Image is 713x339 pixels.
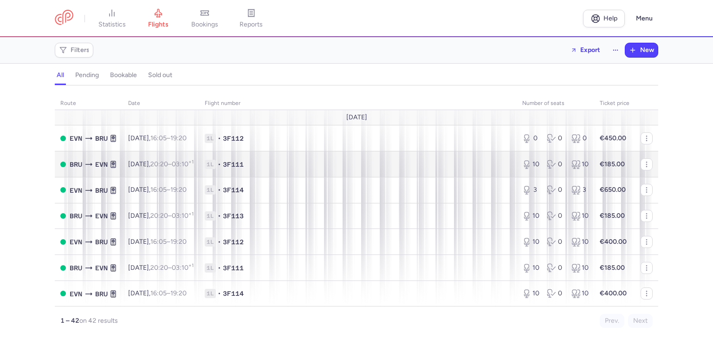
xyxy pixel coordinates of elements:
[571,237,589,247] div: 10
[600,160,625,168] strong: €185.00
[625,43,658,57] button: New
[346,114,367,121] span: [DATE]
[55,10,73,27] a: CitizenPlane red outlined logo
[170,238,187,246] time: 19:20
[170,186,187,194] time: 19:20
[148,20,169,29] span: flights
[571,134,589,143] div: 0
[223,160,244,169] span: 3F111
[95,159,108,169] span: EVN
[150,186,167,194] time: 16:05
[218,263,221,273] span: •
[522,289,539,298] div: 10
[223,211,244,221] span: 3F113
[128,264,194,272] span: [DATE],
[522,160,539,169] div: 10
[594,97,635,111] th: Ticket price
[128,289,187,297] span: [DATE],
[188,211,194,217] sup: +1
[172,160,194,168] time: 03:10
[547,289,564,298] div: 0
[547,211,564,221] div: 0
[223,263,244,273] span: 3F111
[128,134,187,142] span: [DATE],
[98,20,126,29] span: statistics
[205,289,216,298] span: 1L
[205,160,216,169] span: 1L
[628,314,653,328] button: Next
[75,71,99,79] h4: pending
[600,134,626,142] strong: €450.00
[95,263,108,273] span: EVN
[600,186,626,194] strong: €650.00
[188,262,194,268] sup: +1
[95,185,108,196] span: BRU
[630,10,658,27] button: Menu
[128,212,194,220] span: [DATE],
[218,185,221,195] span: •
[571,185,589,195] div: 3
[522,134,539,143] div: 0
[547,263,564,273] div: 0
[110,71,137,79] h4: bookable
[57,71,64,79] h4: all
[218,160,221,169] span: •
[79,317,118,325] span: on 42 results
[199,97,517,111] th: Flight number
[70,211,82,221] span: BRU
[150,212,168,220] time: 20:20
[603,15,617,22] span: Help
[522,211,539,221] div: 10
[218,211,221,221] span: •
[240,20,263,29] span: reports
[150,160,168,168] time: 20:20
[218,237,221,247] span: •
[71,46,90,54] span: Filters
[517,97,594,111] th: number of seats
[123,97,199,111] th: date
[223,134,244,143] span: 3F112
[150,134,187,142] span: –
[95,237,108,247] span: BRU
[172,264,194,272] time: 03:10
[128,186,187,194] span: [DATE],
[89,8,135,29] a: statistics
[95,133,108,143] span: BRU
[150,238,187,246] span: –
[600,264,625,272] strong: €185.00
[172,212,194,220] time: 03:10
[55,43,93,57] button: Filters
[135,8,181,29] a: flights
[522,185,539,195] div: 3
[583,10,625,27] a: Help
[150,186,187,194] span: –
[70,185,82,196] span: EVN
[150,238,167,246] time: 16:05
[150,134,167,142] time: 16:05
[150,212,194,220] span: –
[580,46,600,53] span: Export
[150,264,168,272] time: 20:20
[150,264,194,272] span: –
[95,211,108,221] span: EVN
[70,133,82,143] span: EVN
[547,134,564,143] div: 0
[70,237,82,247] span: EVN
[70,159,82,169] span: BRU
[571,263,589,273] div: 10
[150,160,194,168] span: –
[128,238,187,246] span: [DATE],
[148,71,172,79] h4: sold out
[95,289,108,299] span: BRU
[522,237,539,247] div: 10
[218,134,221,143] span: •
[223,185,244,195] span: 3F114
[205,134,216,143] span: 1L
[150,289,167,297] time: 16:05
[571,289,589,298] div: 10
[128,160,194,168] span: [DATE],
[170,134,187,142] time: 19:20
[55,97,123,111] th: route
[547,185,564,195] div: 0
[60,317,79,325] strong: 1 – 42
